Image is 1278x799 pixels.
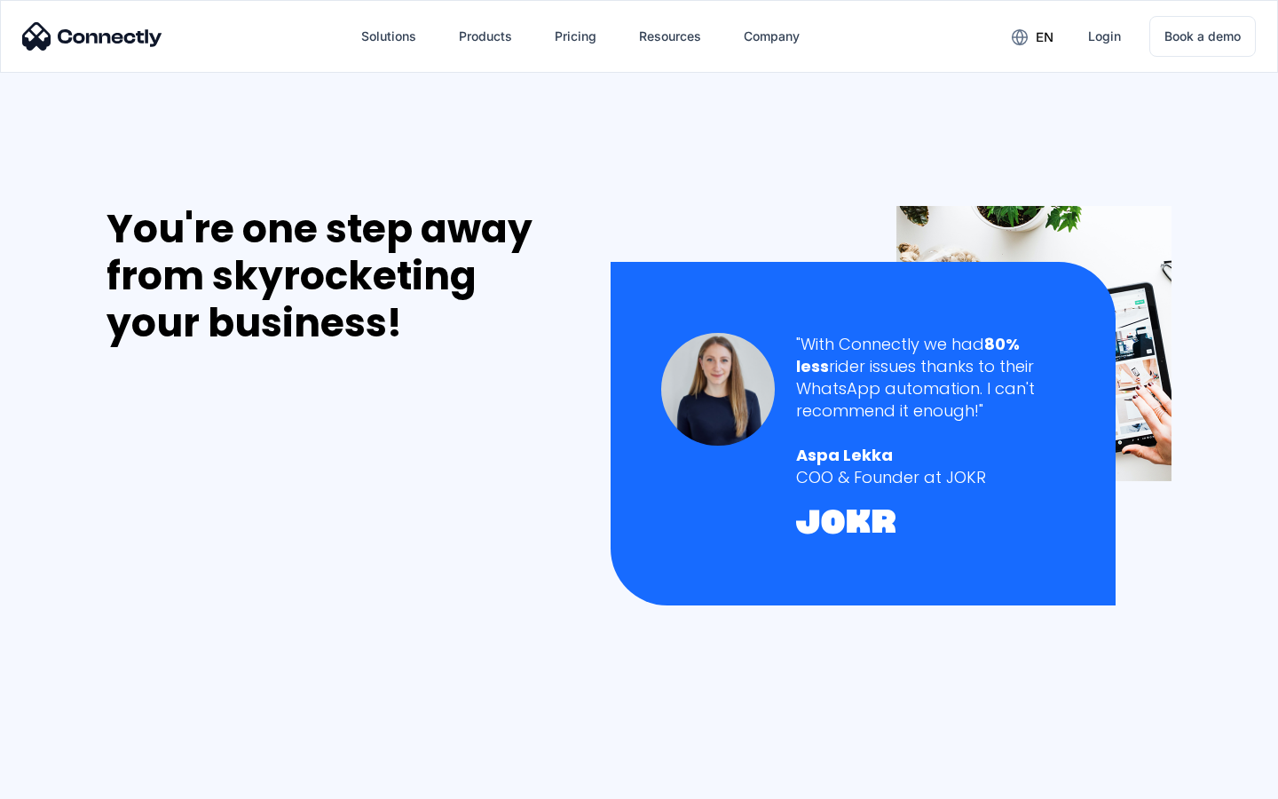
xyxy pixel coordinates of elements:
[22,22,162,51] img: Connectly Logo
[796,444,893,466] strong: Aspa Lekka
[639,24,701,49] div: Resources
[1074,15,1135,58] a: Login
[18,768,106,793] aside: Language selected: English
[1088,24,1121,49] div: Login
[35,768,106,793] ul: Language list
[1149,16,1256,57] a: Book a demo
[555,24,596,49] div: Pricing
[540,15,611,58] a: Pricing
[361,24,416,49] div: Solutions
[106,206,573,346] div: You're one step away from skyrocketing your business!
[1036,25,1053,50] div: en
[796,466,1065,488] div: COO & Founder at JOKR
[459,24,512,49] div: Products
[796,333,1020,377] strong: 80% less
[796,333,1065,423] div: "With Connectly we had rider issues thanks to their WhatsApp automation. I can't recommend it eno...
[744,24,800,49] div: Company
[106,368,373,775] iframe: Form 0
